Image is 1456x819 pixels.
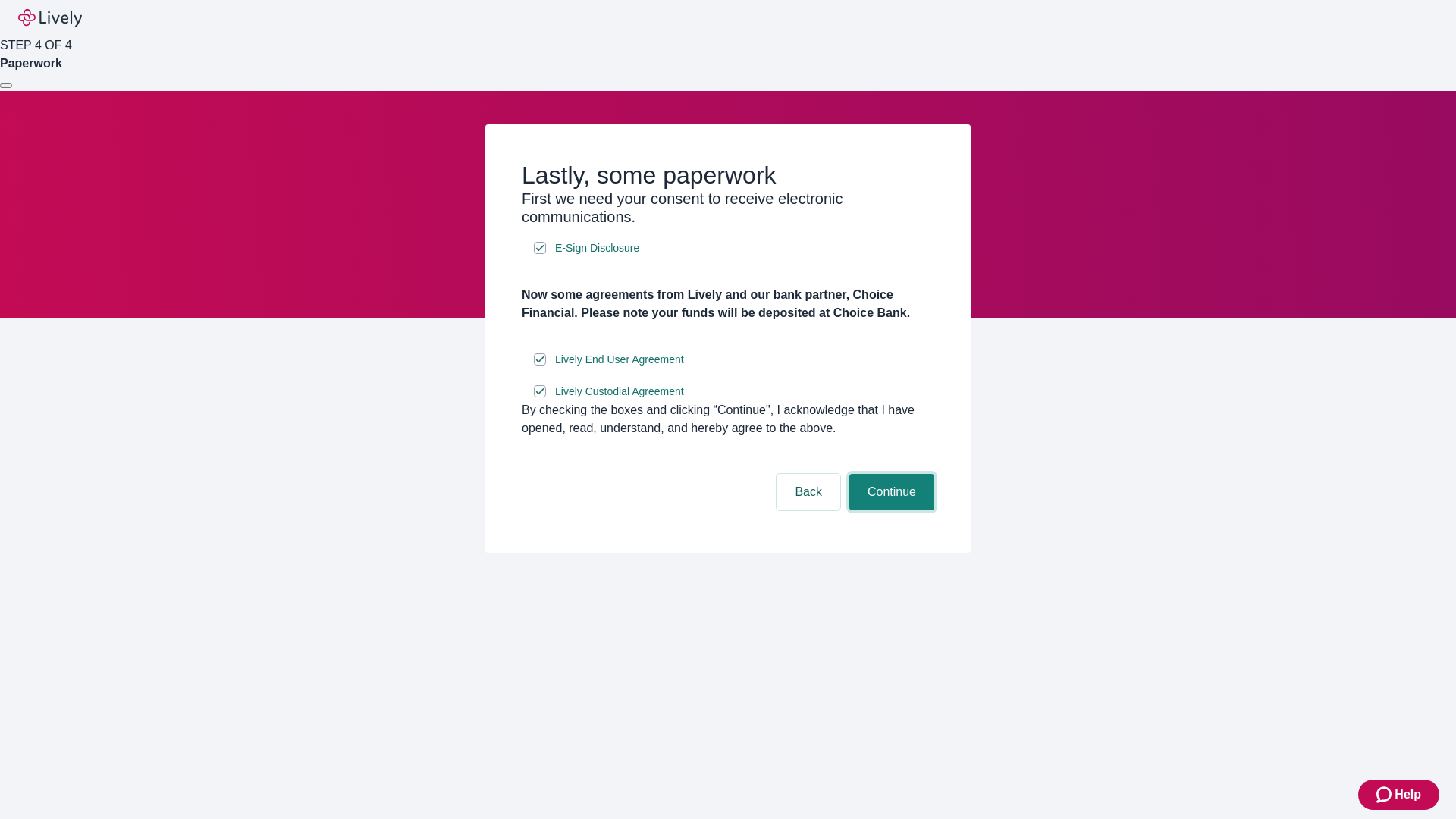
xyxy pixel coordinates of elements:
h4: Now some agreements from Lively and our bank partner, Choice Financial. Please note your funds wi... [522,286,934,322]
span: E-Sign Disclosure [555,240,639,256]
svg: Zendesk support icon [1376,786,1395,804]
button: Zendesk support iconHelp [1358,780,1439,810]
button: Continue [849,474,934,510]
span: Lively End User Agreement [555,352,684,368]
h2: Lastly, some paperwork [522,161,934,190]
div: By checking the boxes and clicking “Continue", I acknowledge that I have opened, read, understand... [522,401,934,438]
img: Lively [18,9,82,27]
span: Help [1395,786,1421,804]
button: Back [777,474,840,510]
span: Lively Custodial Agreement [555,384,684,400]
a: e-sign disclosure document [552,239,642,258]
a: e-sign disclosure document [552,382,687,401]
a: e-sign disclosure document [552,350,687,369]
h3: First we need your consent to receive electronic communications. [522,190,934,226]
